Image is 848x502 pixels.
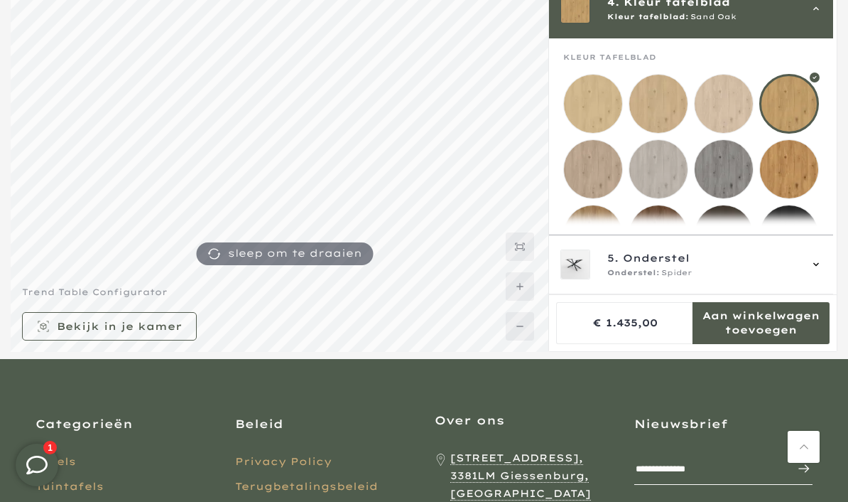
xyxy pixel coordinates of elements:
h3: Beleid [235,416,413,432]
h3: Over ons [435,412,613,428]
a: Terug naar boven [788,431,820,463]
button: Inschrijven [783,454,811,483]
span: Inschrijven [783,460,811,477]
a: Privacy Policy [235,455,332,468]
h3: Categorieën [36,416,214,432]
iframe: toggle-frame [1,429,72,501]
h3: Nieuwsbrief [634,416,812,432]
a: Terugbetalingsbeleid [235,480,378,493]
